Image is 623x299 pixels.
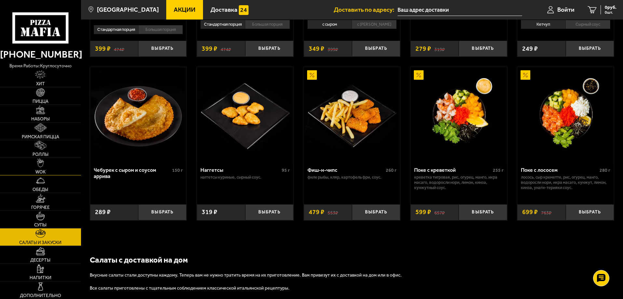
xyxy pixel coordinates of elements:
span: Дополнительно [20,293,61,298]
div: 0 [304,18,400,36]
li: Кетчуп [521,20,565,29]
span: 289 ₽ [95,209,111,215]
div: 0 [517,18,614,36]
div: Чебурек с сыром и соусом аррива [94,167,171,179]
span: Напитки [30,276,51,280]
span: 279 ₽ [415,46,431,52]
img: Акционный [521,70,530,80]
span: Римская пицца [22,135,59,139]
span: Хит [36,82,45,86]
span: Доставка [210,7,237,13]
a: АкционныйФиш-н-чипс [304,67,400,162]
span: Обеды [33,187,48,192]
li: Большая порция [138,25,183,34]
span: 599 ₽ [415,209,431,215]
li: Сырный соус [565,20,610,29]
s: 763 ₽ [541,209,551,215]
button: Выбрать [352,204,400,220]
span: Десерты [30,258,50,263]
input: Ваш адрес доставки [398,4,522,16]
span: 255 г [493,168,504,173]
a: Чебурек с сыром и соусом аррива [90,67,187,162]
li: Стандартная порция [200,20,245,29]
div: Фиш-н-чипс [307,167,385,173]
span: [GEOGRAPHIC_DATA] [97,7,159,13]
span: 260 г [386,168,397,173]
s: 399 ₽ [328,46,338,52]
p: наггетсы куриные, сырный соус. [200,175,290,180]
p: филе рыбы, кляр, картофель фри, соус. [307,175,397,180]
button: Выбрать [138,204,186,220]
span: Акции [174,7,196,13]
button: Выбрать [459,204,507,220]
a: АкционныйПоке с креветкой [411,67,507,162]
div: Наггетсы [200,167,280,173]
span: 249 ₽ [522,46,538,52]
span: 319 ₽ [202,209,217,215]
span: Роллы [33,152,48,157]
button: Выбрать [245,204,293,220]
span: 349 ₽ [309,46,324,52]
s: 657 ₽ [434,209,445,215]
span: Супы [34,223,47,227]
img: Поке с креветкой [411,67,506,162]
p: лосось, Сыр креметте, рис, огурец, манго, водоросли Нори, икра масаго, кунжут, лимон, кинза, унаг... [521,175,610,190]
span: 95 г [282,168,290,173]
p: креветка тигровая, рис, огурец, манго, икра масаго, водоросли Нори, лимон, кинза, кунжутный соус. [414,175,504,190]
button: Выбрать [245,41,293,57]
button: Выбрать [352,41,400,57]
button: Выбрать [566,204,614,220]
span: 699 ₽ [522,209,538,215]
li: с сыром [307,20,352,29]
div: Поке с креветкой [414,167,491,173]
img: Чебурек с сыром и соусом аррива [91,67,186,162]
span: Наборы [31,117,50,121]
s: 319 ₽ [434,46,445,52]
span: 479 ₽ [309,209,324,215]
span: Доставить по адресу: [334,7,398,13]
button: Выбрать [566,41,614,57]
span: 150 г [172,168,183,173]
li: Большая порция [245,20,290,29]
span: 399 ₽ [202,46,217,52]
li: Стандартная порция [94,25,138,34]
span: Салаты и закуски [19,240,61,245]
span: 399 ₽ [95,46,111,52]
button: Выбрать [138,41,186,57]
li: с [PERSON_NAME] [352,20,397,29]
div: Поке с лососем [521,167,598,173]
img: Фиш-н-чипс [305,67,400,162]
span: Войти [557,7,575,13]
s: 474 ₽ [221,46,231,52]
img: 15daf4d41897b9f0e9f617042186c801.svg [239,5,249,15]
span: Горячее [31,205,50,210]
span: Вкусные салаты стали доступны каждому. Теперь вам не нужно тратить время на их приготовление. Вам... [90,272,402,278]
img: Акционный [414,70,424,80]
a: Наггетсы [197,67,293,162]
s: 474 ₽ [114,46,124,52]
span: Все салаты приготовлены с тщательным соблюдением классической итальянской рецептуры. [90,285,290,291]
span: 0 руб. [605,5,616,10]
s: 553 ₽ [328,209,338,215]
span: 280 г [600,168,610,173]
a: АкционныйПоке с лососем [517,67,614,162]
img: Наггетсы [197,67,292,162]
span: Пицца [33,99,48,104]
span: WOK [35,170,46,174]
img: Поке с лососем [518,67,613,162]
div: 0 [197,18,293,36]
span: 0 шт. [605,10,616,14]
b: Салаты с доставкой на дом [90,255,188,265]
button: Выбрать [459,41,507,57]
img: Акционный [307,70,317,80]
